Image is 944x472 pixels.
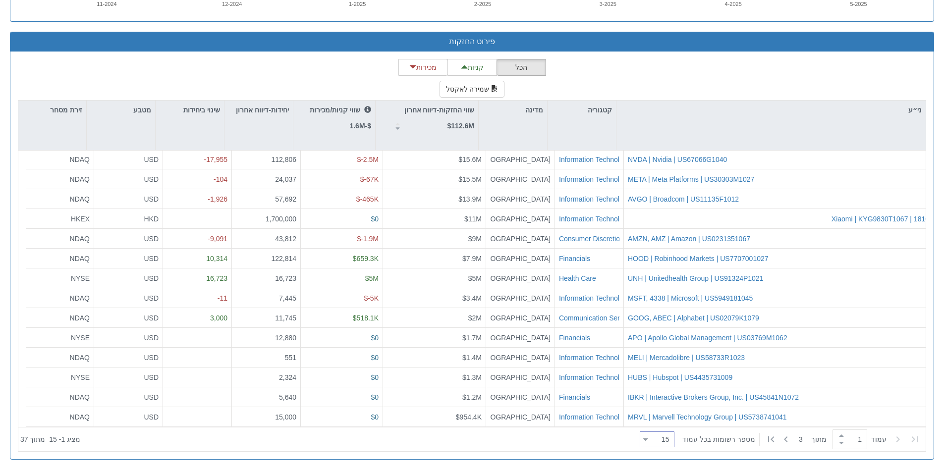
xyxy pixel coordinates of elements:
div: NYSE [30,273,90,283]
span: $2M [468,314,482,321]
text: 12-2024 [222,1,242,7]
button: META | Meta Platforms | US30303M1027 [628,174,754,184]
div: NDAQ [30,253,90,263]
span: $3.4M [462,294,482,302]
div: USD [98,352,159,362]
div: HKD [98,213,159,223]
div: USD [98,332,159,342]
div: קטגוריה [548,101,616,119]
div: 10,314 [167,253,227,263]
p: יחידות-דיווח אחרון [236,105,289,115]
div: 16,723 [236,273,296,283]
div: Health Care [559,273,596,283]
div: 2,324 [236,372,296,382]
div: [GEOGRAPHIC_DATA] [490,313,551,322]
div: GOOG, ABEC | Alphabet | US02079K1079 [628,313,759,322]
button: UNH | Unitedhealth Group | US91324P1021 [628,273,763,283]
div: [GEOGRAPHIC_DATA] [490,213,551,223]
span: $0 [371,333,379,341]
span: ‏מספר רשומות בכל עמוד [682,434,755,444]
span: $0 [371,353,379,361]
div: 1,700,000 [236,213,296,223]
button: MELI | Mercadolibre | US58733R1023 [628,352,745,362]
span: $0 [371,413,379,420]
button: HOOD | Robinhood Markets | US7707001027 [628,253,769,263]
div: NDAQ [30,154,90,164]
div: [GEOGRAPHIC_DATA] [490,174,551,184]
div: [GEOGRAPHIC_DATA] [490,233,551,243]
span: $0 [371,214,379,222]
div: HKEX [30,213,90,223]
div: NDAQ [30,233,90,243]
button: Financials [559,253,590,263]
span: $1.3M [462,373,482,381]
button: IBKR | Interactive Brokers Group, Inc. | US45841N1072 [628,392,799,402]
div: 15 [662,434,673,444]
button: הכל [497,59,546,76]
div: 122,814 [236,253,296,263]
div: NDAQ [30,194,90,204]
div: Information Technology [559,293,631,303]
div: 15,000 [236,412,296,421]
button: Financials [559,392,590,402]
div: USD [98,253,159,263]
button: APO | Apollo Global Management | US03769M1062 [628,332,787,342]
div: 3,000 [167,313,227,322]
button: HUBS | Hubspot | US4435731009 [628,372,732,382]
button: Financials [559,332,590,342]
div: USD [98,313,159,322]
text: 4-2025 [725,1,742,7]
div: USD [98,372,159,382]
div: NDAQ [30,352,90,362]
div: 43,812 [236,233,296,243]
span: ‏עמוד [871,434,887,444]
div: -1,926 [167,194,227,204]
div: USD [98,412,159,421]
div: זירת מסחר [18,101,86,119]
div: NDAQ [30,313,90,322]
span: $1.2M [462,393,482,401]
button: Information Technology [559,372,631,382]
text: 11-2024 [97,1,116,7]
span: $15.5M [458,175,482,183]
span: $7.9M [462,254,482,262]
div: USD [98,233,159,243]
div: USD [98,273,159,283]
div: 12,880 [236,332,296,342]
div: USD [98,392,159,402]
div: Consumer Discretionary [559,233,633,243]
button: AMZN, AMZ | Amazon | US0231351067 [628,233,750,243]
span: $-5K [364,294,379,302]
text: 5-2025 [850,1,867,7]
p: שווי החזקות-דיווח אחרון [404,105,474,115]
div: 24,037 [236,174,296,184]
div: [GEOGRAPHIC_DATA] [490,352,551,362]
div: MRVL | Marvell Technology Group | US5738741041 [628,412,787,421]
div: 57,692 [236,194,296,204]
span: $-465K [356,195,379,203]
div: [GEOGRAPHIC_DATA] [490,273,551,283]
div: 5,640 [236,392,296,402]
span: $954.4K [456,413,482,420]
div: Information Technology [559,154,631,164]
button: Information Technology [559,174,631,184]
button: Information Technology [559,194,631,204]
div: -104 [167,174,227,184]
div: NDAQ [30,293,90,303]
div: Information Technology [559,213,631,223]
div: -17,955 [167,154,227,164]
div: NDAQ [30,174,90,184]
div: מטבע [87,101,155,119]
span: $-2.5M [357,155,379,163]
div: [GEOGRAPHIC_DATA] [490,194,551,204]
button: Communication Services [559,313,636,322]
